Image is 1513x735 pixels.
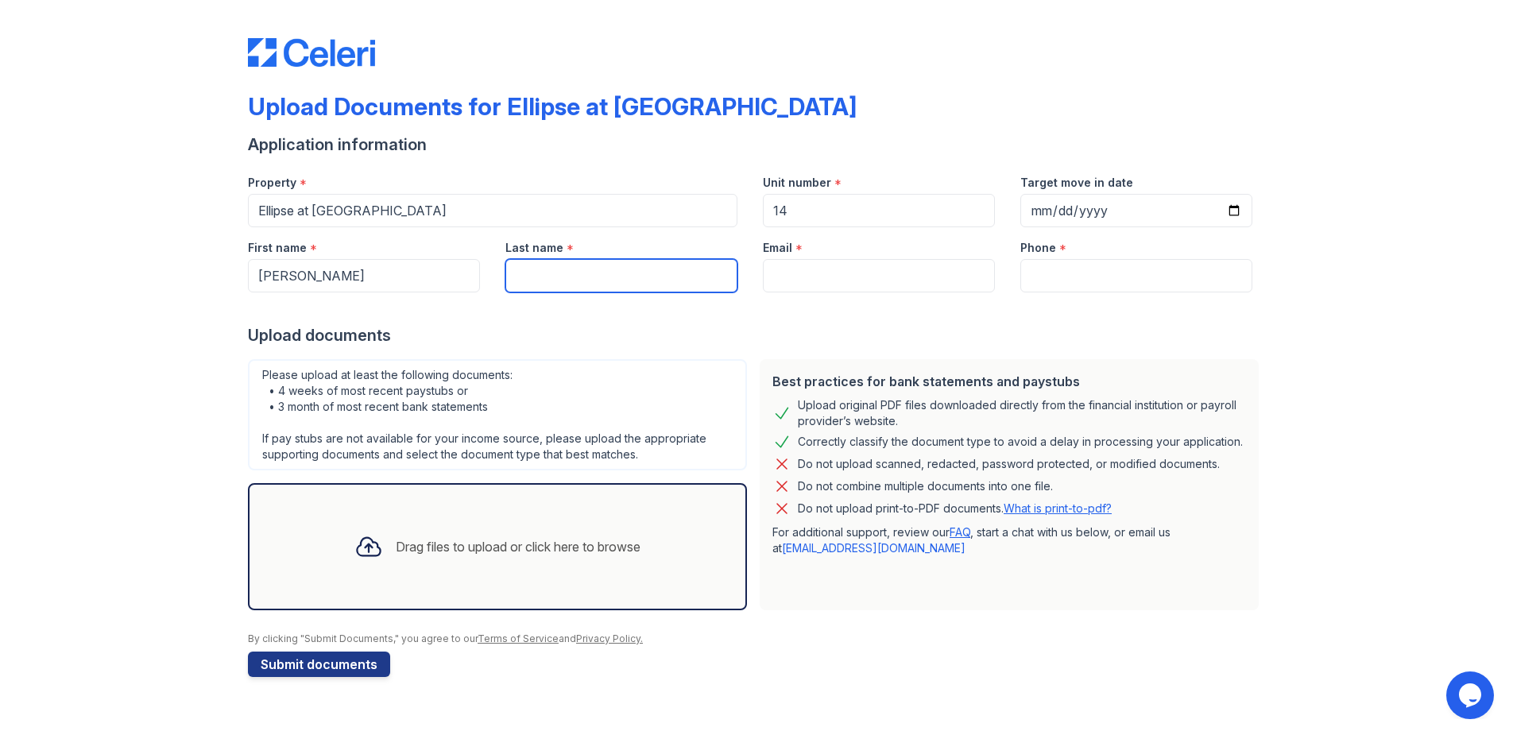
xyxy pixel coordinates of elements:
[248,632,1265,645] div: By clicking "Submit Documents," you agree to our and
[248,92,857,121] div: Upload Documents for Ellipse at [GEOGRAPHIC_DATA]
[763,175,831,191] label: Unit number
[772,524,1246,556] p: For additional support, review our , start a chat with us below, or email us at
[772,372,1246,391] div: Best practices for bank statements and paystubs
[798,432,1243,451] div: Correctly classify the document type to avoid a delay in processing your application.
[248,133,1265,156] div: Application information
[248,652,390,677] button: Submit documents
[505,240,563,256] label: Last name
[248,359,747,470] div: Please upload at least the following documents: • 4 weeks of most recent paystubs or • 3 month of...
[798,397,1246,429] div: Upload original PDF files downloaded directly from the financial institution or payroll provider’...
[248,324,1265,346] div: Upload documents
[1020,175,1133,191] label: Target move in date
[763,240,792,256] label: Email
[798,477,1053,496] div: Do not combine multiple documents into one file.
[950,525,970,539] a: FAQ
[798,455,1220,474] div: Do not upload scanned, redacted, password protected, or modified documents.
[798,501,1112,516] p: Do not upload print-to-PDF documents.
[478,632,559,644] a: Terms of Service
[1020,240,1056,256] label: Phone
[248,38,375,67] img: CE_Logo_Blue-a8612792a0a2168367f1c8372b55b34899dd931a85d93a1a3d3e32e68fde9ad4.png
[1446,671,1497,719] iframe: chat widget
[248,175,296,191] label: Property
[782,541,965,555] a: [EMAIL_ADDRESS][DOMAIN_NAME]
[248,240,307,256] label: First name
[1004,501,1112,515] a: What is print-to-pdf?
[396,537,640,556] div: Drag files to upload or click here to browse
[576,632,643,644] a: Privacy Policy.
